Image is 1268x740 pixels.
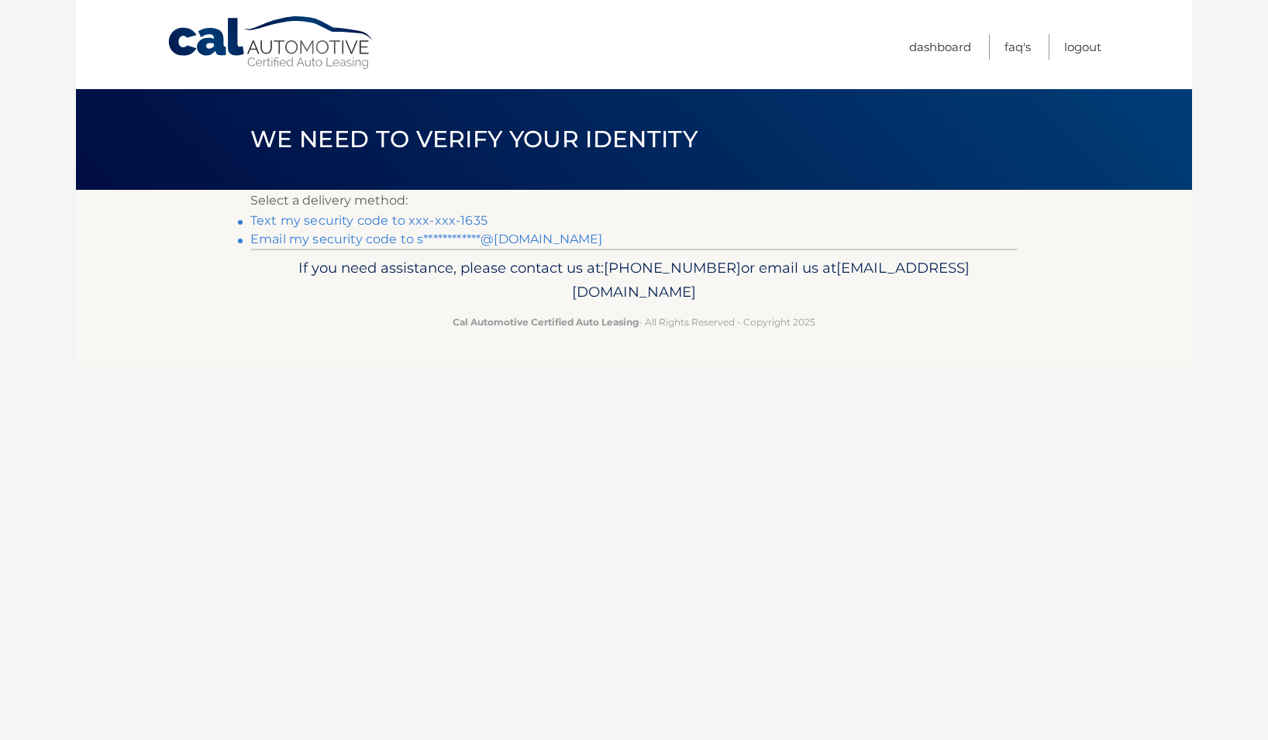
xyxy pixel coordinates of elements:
strong: Cal Automotive Certified Auto Leasing [453,316,639,328]
a: Text my security code to xxx-xxx-1635 [250,213,488,228]
p: If you need assistance, please contact us at: or email us at [260,256,1008,305]
a: Cal Automotive [167,15,376,71]
p: Select a delivery method: [250,190,1018,212]
p: - All Rights Reserved - Copyright 2025 [260,314,1008,330]
a: FAQ's [1004,34,1031,60]
span: [PHONE_NUMBER] [604,259,741,277]
span: We need to verify your identity [250,125,698,153]
a: Dashboard [909,34,971,60]
a: Logout [1064,34,1101,60]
